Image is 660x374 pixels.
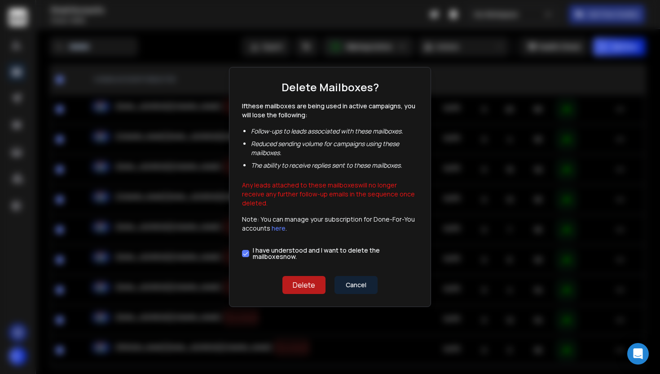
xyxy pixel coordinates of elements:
label: I have understood and I want to delete the mailbox es now. [253,247,418,260]
p: If these mailboxes are being used in active campaigns, you will lose the following: [242,102,418,120]
li: Follow-ups to leads associated with these mailboxes . [251,127,418,136]
h1: Delete Mailboxes? [282,80,379,94]
li: The ability to receive replies sent to these mailboxes . [251,161,418,170]
p: Any leads attached to these mailboxes will no longer receive any further follow-up emails in the ... [242,177,418,208]
div: Open Intercom Messenger [627,343,649,365]
button: Cancel [334,276,378,294]
li: Reduced sending volume for campaigns using these mailboxes . [251,139,418,157]
a: here [272,224,286,233]
p: Note: You can manage your subscription for Done-For-You accounts . [242,215,418,233]
button: Delete [282,276,326,294]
